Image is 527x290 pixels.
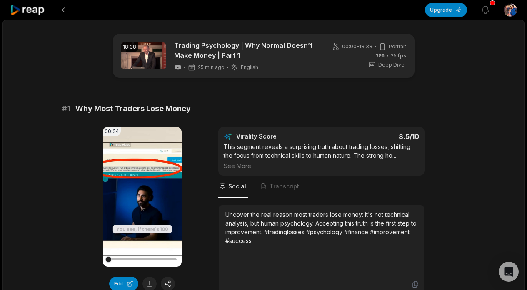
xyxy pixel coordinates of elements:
div: 8.5 /10 [330,132,419,141]
nav: Tabs [218,176,425,198]
div: Uncover the real reason most traders lose money: it's not technical analysis, but human psycholog... [225,210,417,245]
video: Your browser does not support mp4 format. [103,127,182,267]
a: Trading Psychology | Why Normal Doesn’t Make Money | Part 1 [174,40,318,60]
span: Why Most Traders Lose Money [75,103,191,114]
span: 25 [391,52,406,59]
div: Virality Score [236,132,326,141]
div: Open Intercom Messenger [499,262,519,282]
span: Transcript [270,182,299,191]
span: 25 min ago [198,64,225,71]
span: Deep Diver [378,61,406,69]
span: Portrait [389,43,406,50]
span: English [241,64,258,71]
div: This segment reveals a surprising truth about trading losses, shifting the focus from technical s... [224,142,419,170]
span: fps [398,52,406,59]
button: Upgrade [425,3,467,17]
span: Social [228,182,246,191]
span: 00:00 - 18:38 [342,43,372,50]
span: # 1 [62,103,70,114]
div: See More [224,161,419,170]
